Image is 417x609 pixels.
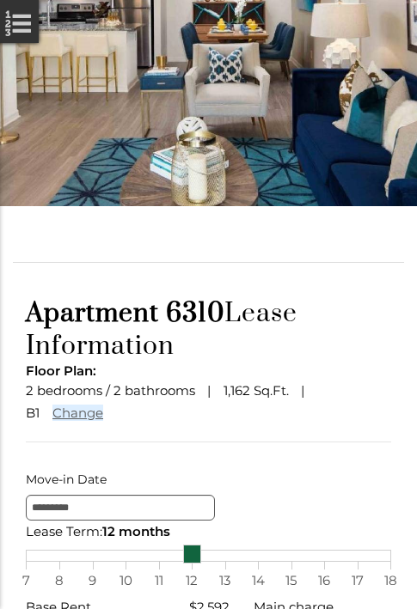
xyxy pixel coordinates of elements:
span: 10 [117,569,134,592]
span: 14 [249,569,267,592]
span: 12 months [102,523,170,539]
span: 9 [84,569,101,592]
span: 12 [183,569,200,592]
div: Lease Term: [26,521,391,543]
span: 8 [51,569,68,592]
span: 16 [316,569,333,592]
span: 13 [217,569,234,592]
span: 2 bedrooms / 2 bathrooms [26,382,195,399]
span: 7 [17,569,34,592]
span: 18 [382,569,399,592]
a: Change [52,405,103,421]
label: Move-in Date [26,468,391,490]
span: 17 [349,569,366,592]
span: Apartment 6310 [26,297,224,330]
input: Move-in Date edit selected 10/1/2025 [26,495,215,521]
span: Floor Plan: [26,362,96,379]
span: 1,162 [224,382,250,399]
span: 11 [150,569,168,592]
span: B1 [26,405,40,421]
h1: Lease Information [26,297,391,362]
span: 15 [283,569,300,592]
span: Sq.Ft. [254,382,289,399]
